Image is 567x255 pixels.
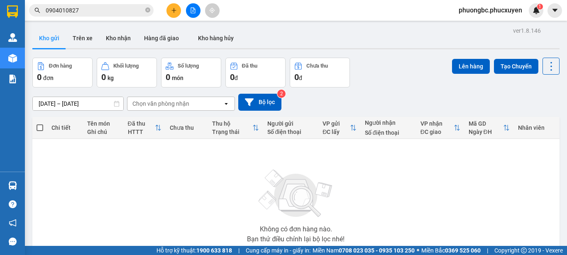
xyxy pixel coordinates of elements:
span: question-circle [9,200,17,208]
div: Trạng thái [212,129,252,135]
sup: 2 [277,90,286,98]
div: Số điện thoại [267,129,315,135]
span: 0 [294,72,299,82]
div: Không có đơn hàng nào. [260,226,332,233]
div: Ngày ĐH [469,129,503,135]
span: đ [235,75,238,81]
span: | [238,246,240,255]
span: món [172,75,183,81]
div: Chi tiết [51,124,79,131]
span: Miền Nam [313,246,415,255]
button: Lên hàng [452,59,490,74]
span: notification [9,219,17,227]
div: Chọn văn phòng nhận [132,100,189,108]
th: Toggle SortBy [318,117,361,139]
span: Kho hàng hủy [198,35,234,41]
span: file-add [190,7,196,13]
sup: 1 [537,4,543,10]
div: HTTT [128,129,155,135]
span: caret-down [551,7,559,14]
th: Toggle SortBy [416,117,464,139]
span: Cung cấp máy in - giấy in: [246,246,310,255]
button: Bộ lọc [238,94,281,111]
div: VP gửi [323,120,350,127]
th: Toggle SortBy [124,117,166,139]
button: Trên xe [66,28,99,48]
img: warehouse-icon [8,54,17,63]
span: 1 [538,4,541,10]
strong: 0708 023 035 - 0935 103 250 [339,247,415,254]
th: Toggle SortBy [464,117,514,139]
div: VP nhận [420,120,454,127]
span: ⚪️ [417,249,419,252]
span: 0 [101,72,106,82]
div: Chưa thu [170,124,204,131]
div: Chưa thu [306,63,328,69]
div: Số điện thoại [365,129,412,136]
div: Đã thu [128,120,155,127]
span: phuongbc.phucxuyen [452,5,529,15]
span: message [9,238,17,245]
button: Kho nhận [99,28,137,48]
span: Miền Bắc [421,246,481,255]
button: file-add [186,3,200,18]
div: Người gửi [267,120,315,127]
button: Chưa thu0đ [290,58,350,87]
span: copyright [521,248,527,253]
div: Thu hộ [212,120,252,127]
button: caret-down [547,3,562,18]
img: svg+xml;base64,PHN2ZyBjbGFzcz0ibGlzdC1wbHVnX19zdmciIHhtbG5zPSJodHRwOi8vd3d3LnczLm9yZy8yMDAwL3N2Zy... [254,165,337,223]
button: Số lượng0món [161,58,221,87]
div: Số lượng [178,63,199,69]
span: đơn [43,75,54,81]
div: Ghi chú [87,129,120,135]
div: ver 1.8.146 [513,26,541,35]
span: 0 [166,72,170,82]
strong: 0369 525 060 [445,247,481,254]
span: search [34,7,40,13]
span: plus [171,7,177,13]
div: Mã GD [469,120,503,127]
button: Khối lượng0kg [97,58,157,87]
img: warehouse-icon [8,181,17,190]
strong: 1900 633 818 [196,247,232,254]
div: Đã thu [242,63,257,69]
span: close-circle [145,7,150,15]
span: 0 [37,72,42,82]
th: Toggle SortBy [208,117,263,139]
button: plus [166,3,181,18]
div: ĐC giao [420,129,454,135]
span: aim [209,7,215,13]
button: Hàng đã giao [137,28,186,48]
svg: open [223,100,230,107]
div: Khối lượng [113,63,139,69]
span: 0 [230,72,235,82]
span: Hỗ trợ kỹ thuật: [156,246,232,255]
div: Đơn hàng [49,63,72,69]
img: solution-icon [8,75,17,83]
span: kg [108,75,114,81]
span: | [487,246,488,255]
span: đ [299,75,302,81]
div: Tên món [87,120,120,127]
span: close-circle [145,7,150,12]
div: Bạn thử điều chỉnh lại bộ lọc nhé! [247,236,345,243]
button: Kho gửi [32,28,66,48]
input: Select a date range. [33,97,123,110]
button: Đã thu0đ [225,58,286,87]
div: ĐC lấy [323,129,350,135]
button: Tạo Chuyến [494,59,538,74]
div: Người nhận [365,119,412,126]
img: icon-new-feature [533,7,540,14]
button: aim [205,3,220,18]
img: logo-vxr [7,5,18,18]
div: Nhân viên [518,124,555,131]
button: Đơn hàng0đơn [32,58,93,87]
input: Tìm tên, số ĐT hoặc mã đơn [46,6,144,15]
img: warehouse-icon [8,33,17,42]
